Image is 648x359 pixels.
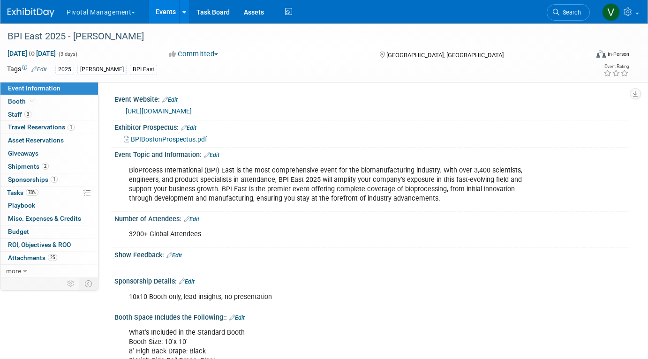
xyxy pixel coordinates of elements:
[0,212,98,225] a: Misc. Expenses & Credits
[181,125,196,131] a: Edit
[77,65,127,75] div: [PERSON_NAME]
[30,98,35,104] i: Booth reservation complete
[130,65,157,75] div: BPI East
[229,314,245,321] a: Edit
[114,310,629,322] div: Booth Space Includes the Following::
[6,267,21,275] span: more
[42,163,49,170] span: 2
[55,65,74,75] div: 2025
[8,150,38,157] span: Giveaways
[122,161,529,208] div: BioProcess International (BPI) East is the most comprehensive event for the biomanufacturing indu...
[48,254,57,261] span: 25
[126,107,192,115] a: [URL][DOMAIN_NAME]
[8,215,81,222] span: Misc. Expenses & Credits
[8,111,31,118] span: Staff
[4,28,576,45] div: BPI East 2025 - [PERSON_NAME]
[0,82,98,95] a: Event Information
[114,120,629,133] div: Exhibitor Prospectus:
[0,225,98,238] a: Budget
[68,124,75,131] span: 1
[7,189,38,196] span: Tasks
[607,51,629,58] div: In-Person
[0,252,98,264] a: Attachments25
[7,64,47,75] td: Tags
[8,163,49,170] span: Shipments
[162,97,178,103] a: Edit
[114,274,629,286] div: Sponsorship Details:
[124,135,207,143] a: BPIBostonProspectus.pdf
[8,97,37,105] span: Booth
[26,189,38,196] span: 78%
[0,95,98,108] a: Booth
[179,278,195,285] a: Edit
[8,241,71,248] span: ROI, Objectives & ROO
[166,252,182,259] a: Edit
[603,64,629,69] div: Event Rating
[8,8,54,17] img: ExhibitDay
[0,147,98,160] a: Giveaways
[0,239,98,251] a: ROI, Objectives & ROO
[0,108,98,121] a: Staff3
[0,134,98,147] a: Asset Reservations
[0,199,98,212] a: Playbook
[31,66,47,73] a: Edit
[114,148,629,160] div: Event Topic and Information:
[7,49,56,58] span: [DATE] [DATE]
[8,202,35,209] span: Playbook
[0,160,98,173] a: Shipments2
[131,135,207,143] span: BPIBostonProspectus.pdf
[58,51,77,57] span: (3 days)
[8,84,60,92] span: Event Information
[8,254,57,262] span: Attachments
[386,52,504,59] span: [GEOGRAPHIC_DATA], [GEOGRAPHIC_DATA]
[596,50,606,58] img: Format-Inperson.png
[537,49,629,63] div: Event Format
[122,225,529,244] div: 3200+ Global Attendees
[8,228,29,235] span: Budget
[0,121,98,134] a: Travel Reservations1
[51,176,58,183] span: 1
[0,173,98,186] a: Sponsorships1
[559,9,581,16] span: Search
[79,277,98,290] td: Toggle Event Tabs
[114,92,629,105] div: Event Website:
[114,248,629,260] div: Show Feedback:
[184,216,199,223] a: Edit
[0,187,98,199] a: Tasks78%
[602,3,620,21] img: Valerie Weld
[0,265,98,277] a: more
[114,212,629,224] div: Number of Attendees:
[122,288,529,307] div: 10x10 Booth only, lead insights, no presentation
[8,136,64,144] span: Asset Reservations
[8,176,58,183] span: Sponsorships
[24,111,31,118] span: 3
[8,123,75,131] span: Travel Reservations
[547,4,590,21] a: Search
[204,152,219,158] a: Edit
[166,49,222,59] button: Committed
[27,50,36,57] span: to
[63,277,79,290] td: Personalize Event Tab Strip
